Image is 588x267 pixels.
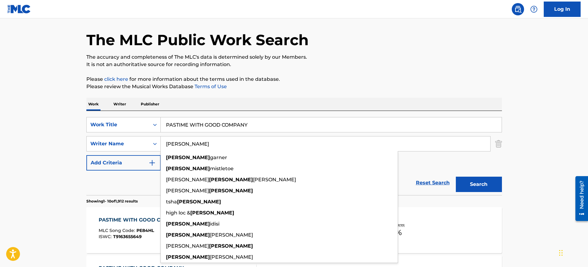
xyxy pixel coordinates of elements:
[253,177,296,183] span: [PERSON_NAME]
[209,243,253,249] strong: [PERSON_NAME]
[86,83,502,90] p: Please review the Musical Works Database
[86,31,309,49] h1: The MLC Public Work Search
[166,232,210,238] strong: [PERSON_NAME]
[86,76,502,83] p: Please for more information about the terms used in the database.
[166,210,190,216] span: high loc &
[559,244,563,262] div: Drag
[139,98,161,111] p: Publisher
[210,221,219,227] span: idisi
[166,155,210,160] strong: [PERSON_NAME]
[113,234,142,239] span: T9163655649
[99,228,136,233] span: MLC Song Code :
[177,199,221,205] strong: [PERSON_NAME]
[166,199,177,205] span: tsha
[86,98,101,111] p: Work
[210,232,253,238] span: [PERSON_NAME]
[166,254,210,260] strong: [PERSON_NAME]
[413,176,453,190] a: Reset Search
[86,207,502,253] a: PASTIME WITH GOOD COMPANYMLC Song Code:PE84HLISWC:T9163655649Writers (4)[PERSON_NAME], [PERSON_NA...
[514,6,522,13] img: search
[136,228,154,233] span: PE84HL
[210,155,227,160] span: garner
[86,53,502,61] p: The accuracy and completeness of The MLC's data is determined solely by our Members.
[112,98,128,111] p: Writer
[209,177,253,183] strong: [PERSON_NAME]
[86,198,138,204] p: Showing 1 - 10 of 1,912 results
[90,140,146,147] div: Writer Name
[166,166,210,171] strong: [PERSON_NAME]
[86,117,502,195] form: Search Form
[210,166,234,171] span: mistletoe
[544,2,581,17] a: Log In
[148,159,156,167] img: 9d2ae6d4665cec9f34b9.svg
[7,5,31,14] img: MLC Logo
[86,61,502,68] p: It is not an authoritative source for recording information.
[456,177,502,192] button: Search
[90,121,146,128] div: Work Title
[86,155,161,171] button: Add Criteria
[166,221,210,227] strong: [PERSON_NAME]
[210,254,253,260] span: [PERSON_NAME]
[209,188,253,194] strong: [PERSON_NAME]
[190,210,234,216] strong: [PERSON_NAME]
[104,76,128,82] a: click here
[530,6,538,13] img: help
[99,216,187,224] div: PASTIME WITH GOOD COMPANY
[166,188,209,194] span: [PERSON_NAME]
[166,177,209,183] span: [PERSON_NAME]
[557,238,588,267] iframe: Chat Widget
[193,84,227,89] a: Terms of Use
[512,3,524,15] a: Public Search
[528,3,540,15] div: Help
[495,136,502,151] img: Delete Criterion
[571,174,588,223] iframe: Resource Center
[166,243,209,249] span: [PERSON_NAME]
[99,234,113,239] span: ISWC :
